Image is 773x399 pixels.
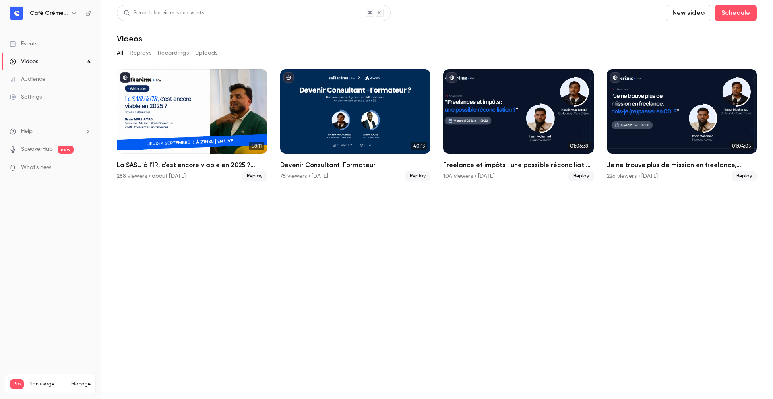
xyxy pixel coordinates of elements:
[715,5,757,21] button: Schedule
[10,127,91,136] li: help-dropdown-opener
[446,72,457,83] button: published
[117,47,123,60] button: All
[124,9,204,17] div: Search for videos or events
[10,93,42,101] div: Settings
[10,379,24,389] span: Pro
[21,127,33,136] span: Help
[117,5,757,394] section: Videos
[280,69,431,181] li: Devenir Consultant-Formateur
[443,172,494,180] div: 104 viewers • [DATE]
[21,145,53,154] a: SpeakerHub
[58,146,74,154] span: new
[21,163,51,172] span: What's new
[283,72,294,83] button: published
[195,47,218,60] button: Uploads
[280,172,328,180] div: 78 viewers • [DATE]
[117,69,267,181] a: 58:11La SASU à l’IR, c’est encore viable en 2025 ? [MASTERCLASS]288 viewers • about [DATE]Replay
[730,142,754,150] span: 01:04:05
[117,160,267,170] h2: La SASU à l’IR, c’est encore viable en 2025 ? [MASTERCLASS]
[10,58,38,66] div: Videos
[610,72,620,83] button: published
[10,7,23,20] img: Café Crème Club
[280,69,431,181] a: 40:13Devenir Consultant-Formateur78 viewers • [DATE]Replay
[411,142,427,150] span: 40:13
[29,381,66,387] span: Plan usage
[280,160,431,170] h2: Devenir Consultant-Formateur
[158,47,189,60] button: Recordings
[81,164,91,171] iframe: Noticeable Trigger
[607,69,757,181] li: Je ne trouve plus de mission en freelance, dois-je (re)passer en CDI ? [MASTERCLASS]
[71,381,91,387] a: Manage
[443,160,594,170] h2: Freelance et impôts : une possible réconciliation ? [MASTERCLASS]
[10,75,45,83] div: Audience
[443,69,594,181] li: Freelance et impôts : une possible réconciliation ? [MASTERCLASS]
[120,72,130,83] button: published
[117,69,267,181] li: La SASU à l’IR, c’est encore viable en 2025 ? [MASTERCLASS]
[443,69,594,181] a: 01:06:38Freelance et impôts : une possible réconciliation ? [MASTERCLASS]104 viewers • [DATE]Replay
[405,171,430,181] span: Replay
[130,47,151,60] button: Replays
[607,160,757,170] h2: Je ne trouve plus de mission en freelance, [PERSON_NAME] (re)passer en CDI ? [MASTERCLASS]
[732,171,757,181] span: Replay
[117,69,757,181] ul: Videos
[568,142,591,150] span: 01:06:38
[666,5,711,21] button: New video
[242,171,267,181] span: Replay
[117,172,186,180] div: 288 viewers • about [DATE]
[30,9,68,17] h6: Café Crème Club
[568,171,594,181] span: Replay
[249,142,264,150] span: 58:11
[117,34,142,43] h1: Videos
[607,172,658,180] div: 226 viewers • [DATE]
[607,69,757,181] a: 01:04:05Je ne trouve plus de mission en freelance, [PERSON_NAME] (re)passer en CDI ? [MASTERCLASS...
[10,40,37,48] div: Events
